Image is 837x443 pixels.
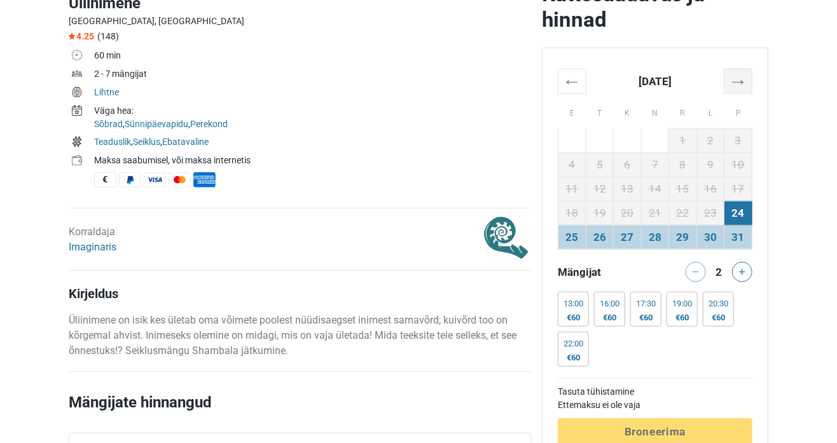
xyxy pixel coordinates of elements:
[600,299,619,309] div: 16:00
[724,177,752,201] td: 17
[133,137,160,147] a: Seiklus
[586,69,724,93] th: [DATE]
[641,153,669,177] td: 7
[614,225,642,249] td: 27
[669,177,697,201] td: 15
[94,134,532,153] td: , ,
[558,177,586,201] td: 11
[169,172,191,187] span: MasterCard
[162,137,209,147] a: Ebatavaline
[636,313,656,323] div: €60
[94,87,119,97] a: Lihtne
[669,225,697,249] td: 29
[558,399,752,412] td: Ettemaksu ei ole vaja
[558,69,586,93] th: ←
[672,299,692,309] div: 19:00
[69,31,94,41] span: 4.25
[696,225,724,249] td: 30
[641,225,669,249] td: 28
[97,31,119,41] span: (148)
[641,93,669,128] th: N
[669,153,697,177] td: 8
[94,119,123,129] a: Sõbrad
[614,93,642,128] th: K
[69,313,532,358] p: Üliinimene on isik kes ületab oma võimete poolest nüüdisaegset inimest samavõrd, kuivõrd too on k...
[483,215,532,264] img: 3cec07e9ba5f5bb2l.png
[69,33,75,39] img: Star
[724,201,752,225] td: 24
[558,201,586,225] td: 18
[724,153,752,177] td: 10
[94,104,532,118] div: Väga hea:
[69,391,532,433] h2: Mängijate hinnangud
[69,224,116,255] div: Korraldaja
[69,241,116,253] a: Imaginaris
[586,177,614,201] td: 12
[553,262,655,282] div: Mängijat
[600,313,619,323] div: €60
[614,201,642,225] td: 20
[724,128,752,153] td: 3
[69,15,532,28] div: [GEOGRAPHIC_DATA], [GEOGRAPHIC_DATA]
[669,201,697,225] td: 22
[586,153,614,177] td: 5
[564,299,583,309] div: 13:00
[144,172,166,187] span: Visa
[125,119,188,129] a: Sünnipäevapidu
[94,48,532,66] td: 60 min
[724,69,752,93] th: →
[94,137,131,147] a: Teaduslik
[558,225,586,249] td: 25
[558,93,586,128] th: E
[94,66,532,85] td: 2 - 7 mängijat
[94,154,532,167] div: Maksa saabumisel, või maksa internetis
[641,177,669,201] td: 14
[558,385,752,399] td: Tasuta tühistamine
[586,201,614,225] td: 19
[119,172,141,187] span: PayPal
[69,286,532,301] h4: Kirjeldus
[564,313,583,323] div: €60
[696,128,724,153] td: 2
[696,93,724,128] th: L
[709,313,728,323] div: €60
[586,225,614,249] td: 26
[696,201,724,225] td: 23
[190,119,228,129] a: Perekond
[669,93,697,128] th: R
[712,262,727,280] div: 2
[564,353,583,363] div: €60
[709,299,728,309] div: 20:30
[641,201,669,225] td: 21
[586,93,614,128] th: T
[636,299,656,309] div: 17:30
[193,172,216,187] span: American Express
[564,339,583,349] div: 22:00
[696,177,724,201] td: 16
[614,177,642,201] td: 13
[724,93,752,128] th: P
[94,172,116,187] span: Sularaha
[94,103,532,134] td: , ,
[558,153,586,177] td: 4
[672,313,692,323] div: €60
[614,153,642,177] td: 6
[669,128,697,153] td: 1
[724,225,752,249] td: 31
[696,153,724,177] td: 9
